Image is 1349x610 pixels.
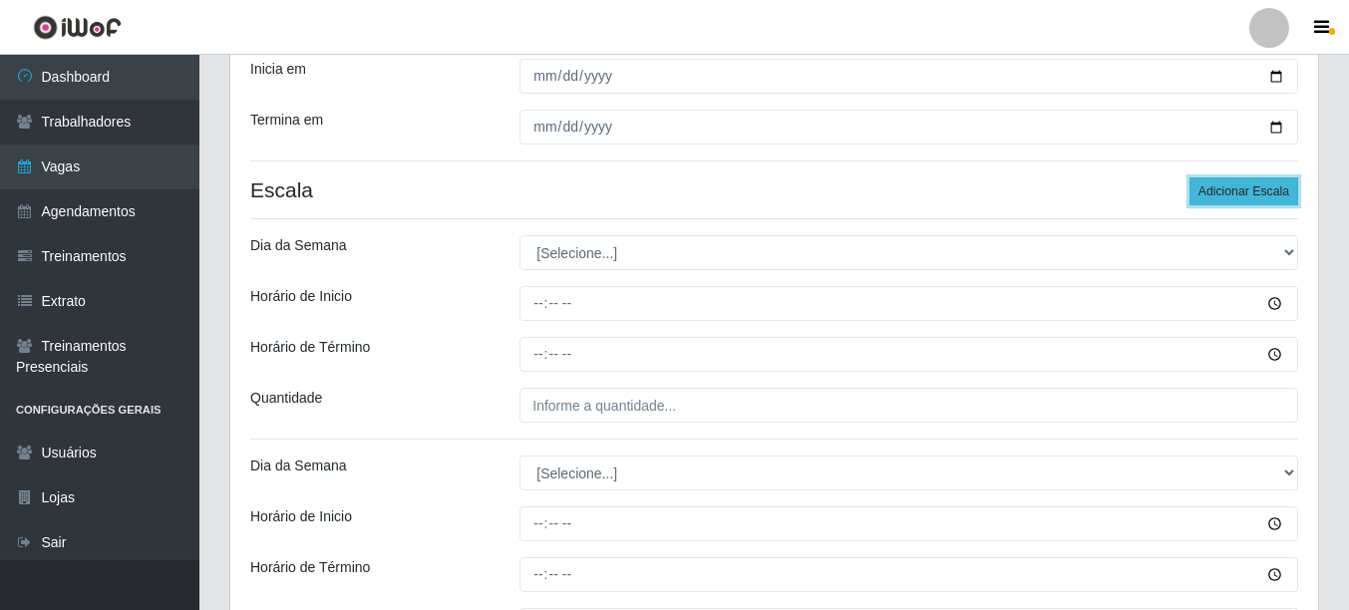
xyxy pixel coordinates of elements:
[250,110,323,131] label: Termina em
[250,456,347,476] label: Dia da Semana
[519,557,1298,592] input: 00:00
[519,110,1298,145] input: 00/00/0000
[519,388,1298,423] input: Informe a quantidade...
[250,286,352,307] label: Horário de Inicio
[250,506,352,527] label: Horário de Inicio
[250,177,1298,202] h4: Escala
[250,59,306,80] label: Inicia em
[519,506,1298,541] input: 00:00
[519,286,1298,321] input: 00:00
[33,15,122,40] img: CoreUI Logo
[250,388,322,409] label: Quantidade
[250,235,347,256] label: Dia da Semana
[250,557,370,578] label: Horário de Término
[519,59,1298,94] input: 00/00/0000
[1189,177,1298,205] button: Adicionar Escala
[519,337,1298,372] input: 00:00
[250,337,370,358] label: Horário de Término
